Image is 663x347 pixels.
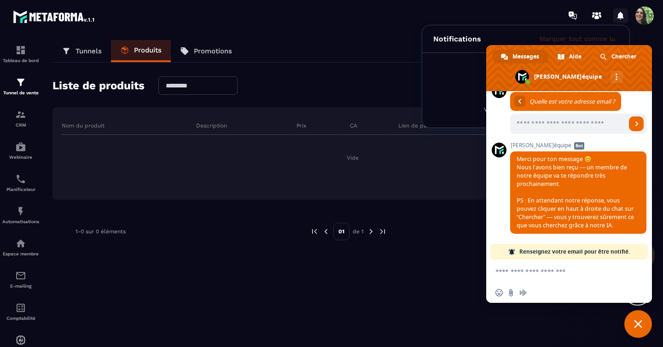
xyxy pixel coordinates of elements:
[2,219,39,224] p: Automatisations
[2,231,39,263] a: automationsautomationsEspace membre
[194,47,232,55] p: Promotions
[76,47,102,55] p: Tunnels
[2,90,39,95] p: Tunnel de vente
[13,8,96,25] img: logo
[569,50,582,64] span: Aide
[15,238,26,249] img: automations
[433,35,481,43] h4: Notifications
[134,46,162,54] p: Produits
[510,142,646,149] span: [PERSON_NAME]équipe
[624,310,652,338] a: Fermer le chat
[398,122,445,129] p: Lien de paiement
[517,155,634,229] span: Merci pour ton message 😊 Nous l’avons bien reçu — un membre de notre équipe va te répondre très p...
[510,114,626,134] input: Entrez votre adresse email...
[2,38,39,70] a: formationformationTableau de bord
[15,77,26,88] img: formation
[549,50,591,64] a: Aide
[15,141,26,152] img: automations
[519,289,527,296] span: Message audio
[15,109,26,120] img: formation
[76,228,126,235] p: 1-0 sur 0 éléments
[2,102,39,134] a: formationformationCRM
[322,227,330,236] img: prev
[353,228,364,235] p: de 1
[15,173,26,185] img: scheduler
[111,40,171,62] a: Produits
[2,316,39,321] p: Comptabilité
[2,134,39,167] a: automationsautomationsWebinaire
[333,223,349,240] p: 01
[495,260,624,283] textarea: Entrez votre message...
[2,187,39,192] p: Planificateur
[196,122,227,129] p: Description
[52,40,111,62] a: Tunnels
[529,98,615,105] span: Quelle est votre adresse email ?
[2,295,39,328] a: accountantaccountantComptabilité
[2,155,39,160] p: Webinaire
[15,206,26,217] img: automations
[2,283,39,289] p: E-mailing
[592,50,646,64] a: Chercher
[2,122,39,127] p: CRM
[367,227,375,236] img: next
[495,289,503,296] span: Insérer un emoji
[62,122,105,129] p: Nom du produit
[347,154,359,162] span: Vide
[629,116,644,131] a: Envoyer
[493,50,548,64] a: Messages
[574,142,584,150] span: Bot
[512,50,539,64] span: Messages
[2,58,39,63] p: Tableau de bord
[519,244,630,260] span: Renseignez votre email pour être notifié.
[15,335,26,346] img: automations
[2,70,39,102] a: formationformationTunnel de vente
[15,270,26,281] img: email
[2,167,39,199] a: schedulerschedulerPlanificateur
[2,251,39,256] p: Espace membre
[537,35,618,43] button: Marquer tout comme lu
[350,122,357,129] p: CA
[171,40,241,62] a: Promotions
[297,122,306,129] p: Prix
[52,76,145,96] h2: Liste de produits
[611,50,636,64] span: Chercher
[378,227,387,236] img: next
[2,199,39,231] a: automationsautomationsAutomatisations
[2,263,39,295] a: emailemailE-mailing
[484,106,568,113] p: Vous n'avez aucune notification
[15,45,26,56] img: formation
[310,227,319,236] img: prev
[15,302,26,313] img: accountant
[507,289,515,296] span: Envoyer un fichier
